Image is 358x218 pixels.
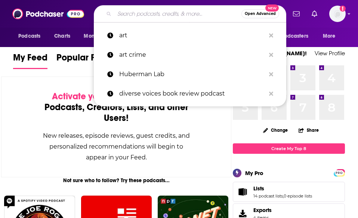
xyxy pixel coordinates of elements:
[12,7,84,21] img: Podchaser - Follow, Share and Rate Podcasts
[290,7,303,20] a: Show notifications dropdown
[52,91,129,102] span: Activate your Feed
[245,169,263,177] div: My Pro
[114,8,241,20] input: Search podcasts, credits, & more...
[335,170,344,176] span: PRO
[241,9,279,18] button: Open AdvancedNew
[84,31,110,41] span: Monitoring
[253,207,272,214] span: Exports
[18,31,40,41] span: Podcasts
[265,4,279,12] span: New
[94,84,286,103] a: diverse voices book review podcast
[13,52,47,68] span: My Feed
[245,12,276,16] span: Open Advanced
[39,91,194,124] div: by following Podcasts, Creators, Lists, and other Users!
[233,182,345,202] span: Lists
[259,125,292,135] button: Change
[119,26,265,45] p: art
[323,31,336,41] span: More
[39,130,194,163] div: New releases, episode reviews, guest credits, and personalized recommendations will begin to appe...
[235,187,250,197] a: Lists
[94,45,286,65] a: art crime
[298,123,319,137] button: Share
[94,5,286,22] div: Search podcasts, credits, & more...
[49,29,75,43] a: Charts
[1,177,231,184] div: Not sure who to follow? Try these podcasts...
[119,65,265,84] p: Huberman Lab
[268,29,319,43] button: open menu
[315,50,345,57] a: View Profile
[309,7,320,20] a: Show notifications dropdown
[329,6,346,22] span: Logged in as LBPublicity2
[253,193,283,199] a: 14 podcast lists
[94,65,286,84] a: Huberman Lab
[272,31,308,41] span: For Podcasters
[233,143,345,153] a: Create My Top 8
[253,185,312,192] a: Lists
[119,45,265,65] p: art crime
[284,193,312,199] a: 0 episode lists
[119,84,265,103] p: diverse voices book review podcast
[94,26,286,45] a: art
[56,52,111,68] span: Popular Feed
[56,52,111,69] a: Popular Feed
[13,52,47,69] a: My Feed
[78,29,120,43] button: open menu
[340,6,346,12] svg: Add a profile image
[13,29,50,43] button: open menu
[54,31,70,41] span: Charts
[253,185,264,192] span: Lists
[318,29,345,43] button: open menu
[329,6,346,22] img: User Profile
[335,169,344,175] a: PRO
[329,6,346,22] button: Show profile menu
